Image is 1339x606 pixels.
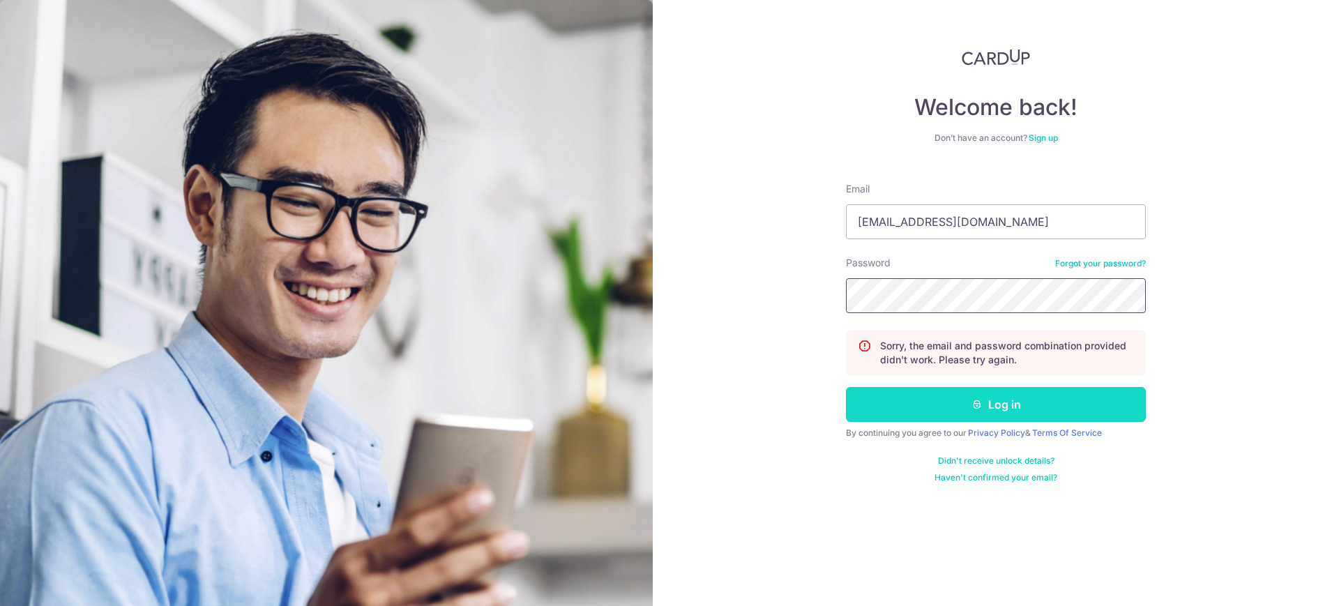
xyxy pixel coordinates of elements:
div: Don’t have an account? [846,132,1146,144]
label: Email [846,182,870,196]
div: By continuing you agree to our & [846,427,1146,439]
a: Sign up [1029,132,1058,143]
a: Didn't receive unlock details? [938,455,1054,467]
p: Sorry, the email and password combination provided didn't work. Please try again. [880,339,1134,367]
a: Privacy Policy [968,427,1025,438]
input: Enter your Email [846,204,1146,239]
label: Password [846,256,891,270]
img: CardUp Logo [962,49,1030,66]
button: Log in [846,387,1146,422]
a: Haven't confirmed your email? [935,472,1057,483]
h4: Welcome back! [846,93,1146,121]
a: Terms Of Service [1032,427,1102,438]
a: Forgot your password? [1055,258,1146,269]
